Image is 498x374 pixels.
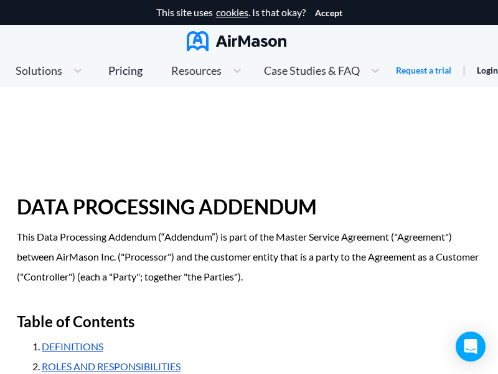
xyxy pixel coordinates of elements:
img: AirMason Logo [187,31,286,51]
div: Open Intercom Messenger [456,332,486,362]
button: Accept cookies [315,8,342,18]
span: Solutions [16,65,62,76]
a: cookies [216,7,248,18]
p: This Data Processing Addendum (“Addendum”) is part of the Master Service Agreement ("Agreement") ... [17,227,481,287]
a: Pricing [108,59,143,82]
span: | [463,64,466,75]
span: Resources [171,65,222,76]
div: Pricing [108,65,143,76]
a: ROLES AND RESPONSIBILITIES [42,360,181,372]
h1: DATA PROCESSING ADDENDUM [17,187,481,227]
a: Login [477,65,498,75]
a: DEFINITIONS [42,340,103,352]
a: Request a trial [396,64,451,77]
span: Case Studies & FAQ [264,65,360,76]
h2: Table of Contents [17,307,481,337]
